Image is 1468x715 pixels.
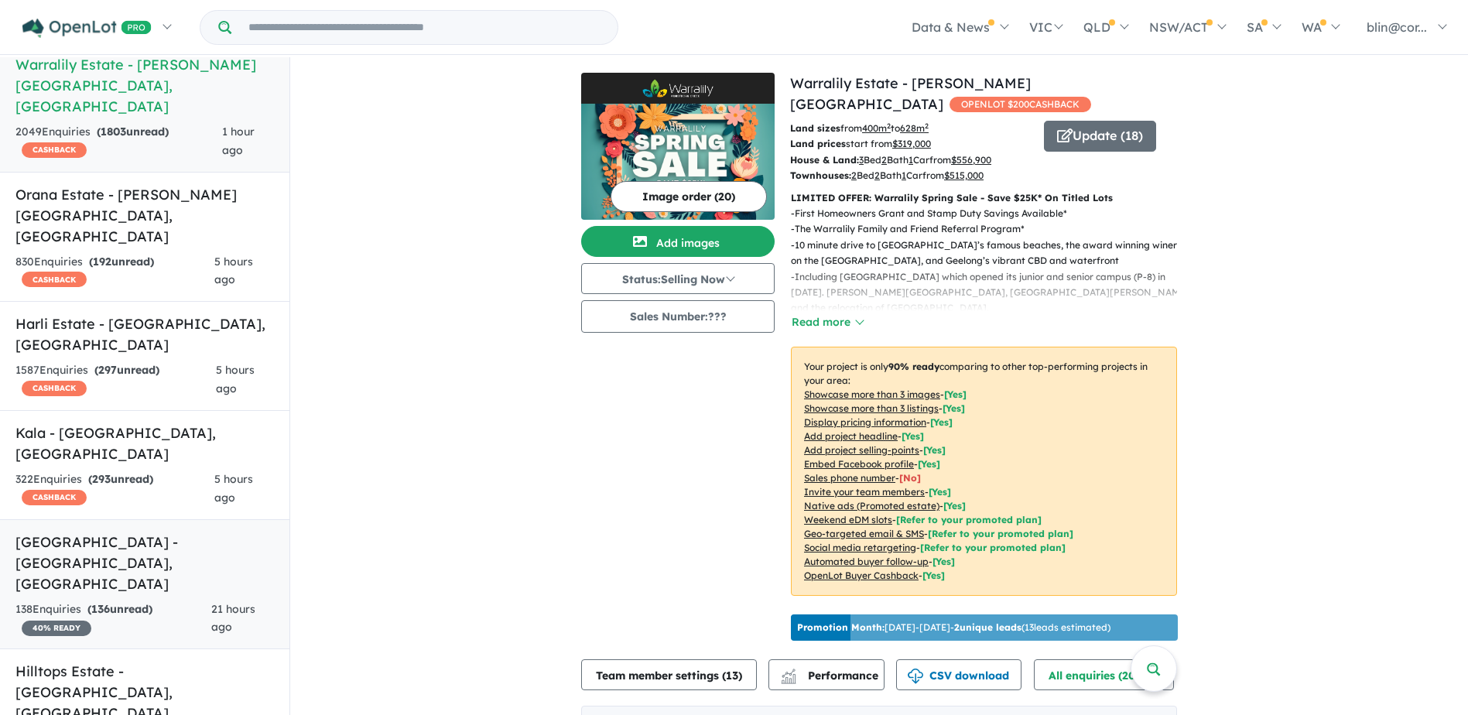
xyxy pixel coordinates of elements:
u: 2 [874,169,880,181]
p: - 10 minute drive to [GEOGRAPHIC_DATA]’s famous beaches, the award winning wineries on the [GEOGR... [791,238,1189,269]
p: - The Warralily Family and Friend Referral Program* [791,221,1189,237]
strong: ( unread) [94,363,159,377]
input: Try estate name, suburb, builder or developer [234,11,614,44]
u: 3 [859,154,864,166]
strong: ( unread) [89,255,154,269]
u: 1 [902,169,906,181]
p: - Including [GEOGRAPHIC_DATA] which opened its junior and senior campus (P-8) in [DATE]. [PERSON_... [791,269,1189,316]
span: OPENLOT $ 200 CASHBACK [950,97,1091,112]
span: 192 [93,255,111,269]
span: [Yes] [922,570,945,581]
b: House & Land: [790,154,859,166]
button: Sales Number:??? [581,300,775,333]
img: Warralily Estate - Armstrong Creek Logo [587,79,768,97]
a: Warralily Estate - Armstrong Creek LogoWarralily Estate - Armstrong Creek [581,73,775,220]
div: 1587 Enquir ies [15,361,216,399]
u: 2 [881,154,887,166]
u: 2 [851,169,857,181]
u: Sales phone number [804,472,895,484]
p: [DATE] - [DATE] - ( 13 leads estimated) [797,621,1110,635]
h5: Orana Estate - [PERSON_NAME][GEOGRAPHIC_DATA] , [GEOGRAPHIC_DATA] [15,184,274,247]
button: Team member settings (13) [581,659,757,690]
p: LIMITED OFFER: Warralily Spring Sale - Save $25K* On Titled Lots [791,190,1177,206]
span: CASHBACK [22,490,87,505]
button: Read more [791,313,864,331]
span: [Yes] [932,556,955,567]
u: $ 556,900 [951,154,991,166]
span: 1803 [101,125,126,139]
b: 90 % ready [888,361,939,372]
span: [ Yes ] [929,486,951,498]
a: Warralily Estate - [PERSON_NAME][GEOGRAPHIC_DATA] [790,74,1031,113]
strong: ( unread) [87,602,152,616]
b: Land sizes [790,122,840,134]
p: from [790,121,1032,136]
span: 136 [91,602,110,616]
div: 322 Enquir ies [15,470,214,508]
span: [ Yes ] [944,388,967,400]
img: download icon [908,669,923,684]
img: Warralily Estate - Armstrong Creek [581,104,775,220]
span: Performance [783,669,878,682]
u: Automated buyer follow-up [804,556,929,567]
p: Bed Bath Car from [790,152,1032,168]
span: [ Yes ] [902,430,924,442]
u: Weekend eDM slots [804,514,892,525]
p: start from [790,136,1032,152]
span: [ Yes ] [923,444,946,456]
span: CASHBACK [22,142,87,158]
u: $ 515,000 [944,169,984,181]
span: 297 [98,363,117,377]
img: bar-chart.svg [781,674,796,684]
div: 2049 Enquir ies [15,123,222,160]
strong: ( unread) [88,472,153,486]
span: [ Yes ] [918,458,940,470]
button: Add images [581,226,775,257]
h5: Kala - [GEOGRAPHIC_DATA] , [GEOGRAPHIC_DATA] [15,422,274,464]
img: line-chart.svg [782,669,796,677]
u: Display pricing information [804,416,926,428]
span: 21 hours ago [211,602,255,635]
p: - First Homeowners Grant and Stamp Duty Savings Available* [791,206,1189,221]
span: [Yes] [943,500,966,511]
span: 5 hours ago [216,363,255,395]
p: Bed Bath Car from [790,168,1032,183]
span: [Refer to your promoted plan] [896,514,1042,525]
u: Add project headline [804,430,898,442]
img: Openlot PRO Logo White [22,19,152,38]
u: 1 [909,154,913,166]
u: Embed Facebook profile [804,458,914,470]
span: blin@cor... [1367,19,1427,35]
u: Showcase more than 3 listings [804,402,939,414]
strong: ( unread) [97,125,169,139]
div: 138 Enquir ies [15,600,211,638]
b: Townhouses: [790,169,851,181]
span: 1 hour ago [222,125,255,157]
h5: Warralily Estate - [PERSON_NAME][GEOGRAPHIC_DATA] , [GEOGRAPHIC_DATA] [15,54,274,117]
button: Image order (20) [611,181,767,212]
sup: 2 [925,121,929,130]
span: CASHBACK [22,272,87,287]
span: [ Yes ] [943,402,965,414]
b: Land prices [790,138,846,149]
div: 830 Enquir ies [15,253,214,290]
u: $ 319,000 [892,138,931,149]
span: 5 hours ago [214,472,253,505]
span: [Refer to your promoted plan] [928,528,1073,539]
u: 628 m [900,122,929,134]
sup: 2 [887,121,891,130]
button: Status:Selling Now [581,263,775,294]
u: Showcase more than 3 images [804,388,940,400]
b: 2 unique leads [954,621,1021,633]
span: [ No ] [899,472,921,484]
span: to [891,122,929,134]
u: Geo-targeted email & SMS [804,528,924,539]
b: Promotion Month: [797,621,885,633]
u: Social media retargeting [804,542,916,553]
h5: [GEOGRAPHIC_DATA] - [GEOGRAPHIC_DATA] , [GEOGRAPHIC_DATA] [15,532,274,594]
span: [Refer to your promoted plan] [920,542,1066,553]
span: 13 [726,669,738,682]
h5: Harli Estate - [GEOGRAPHIC_DATA] , [GEOGRAPHIC_DATA] [15,313,274,355]
button: Update (18) [1044,121,1156,152]
u: Add project selling-points [804,444,919,456]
